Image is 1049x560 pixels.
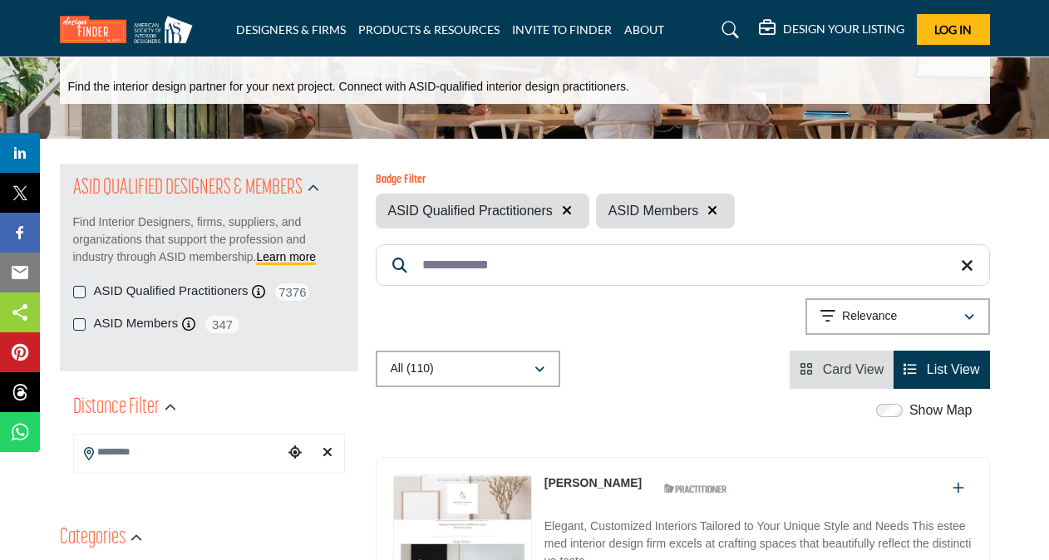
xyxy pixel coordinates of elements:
div: Clear search location [315,435,339,471]
p: Shawn McMorris [544,474,642,492]
a: PRODUCTS & RESOURCES [358,22,500,37]
a: Add To List [953,481,964,495]
li: Card View [790,351,894,389]
img: Site Logo [60,16,201,43]
span: Log In [934,22,972,37]
h2: Categories [60,523,126,553]
span: List View [927,362,980,376]
a: Learn more [257,250,317,263]
li: List View [894,351,989,389]
p: Find the interior design partner for your next project. Connect with ASID-qualified interior desi... [68,79,629,96]
a: View List [904,362,979,376]
div: Choose your current location [283,435,307,471]
span: Card View [823,362,884,376]
button: All (110) [376,351,560,387]
button: Relevance [805,298,990,335]
span: ASID Qualified Practitioners [388,201,553,221]
p: All (110) [391,361,434,377]
h2: Distance Filter [73,393,160,423]
button: Log In [917,14,990,45]
input: Selected ASID Qualified Practitioners checkbox [73,286,86,298]
span: ASID Members [608,201,698,221]
div: DESIGN YOUR LISTING [759,20,904,40]
span: 347 [204,314,241,335]
a: View Card [800,362,884,376]
a: Search [706,17,750,43]
a: [PERSON_NAME] [544,476,642,489]
h2: ASID QUALIFIED DESIGNERS & MEMBERS [73,174,303,204]
p: Find Interior Designers, firms, suppliers, and organizations that support the profession and indu... [73,214,345,266]
span: 7376 [273,282,311,302]
input: Search Location [74,436,283,469]
label: ASID Qualified Practitioners [94,282,249,301]
a: ABOUT [624,22,664,37]
img: ASID Qualified Practitioners Badge Icon [657,479,732,499]
h6: Badge Filter [376,174,736,188]
h5: DESIGN YOUR LISTING [783,22,904,37]
label: ASID Members [94,314,179,333]
a: DESIGNERS & FIRMS [236,22,346,37]
input: Selected ASID Members checkbox [73,318,86,331]
label: Show Map [909,400,973,420]
p: Relevance [842,308,897,325]
a: INVITE TO FINDER [512,22,612,37]
input: Search Keyword [376,244,990,286]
